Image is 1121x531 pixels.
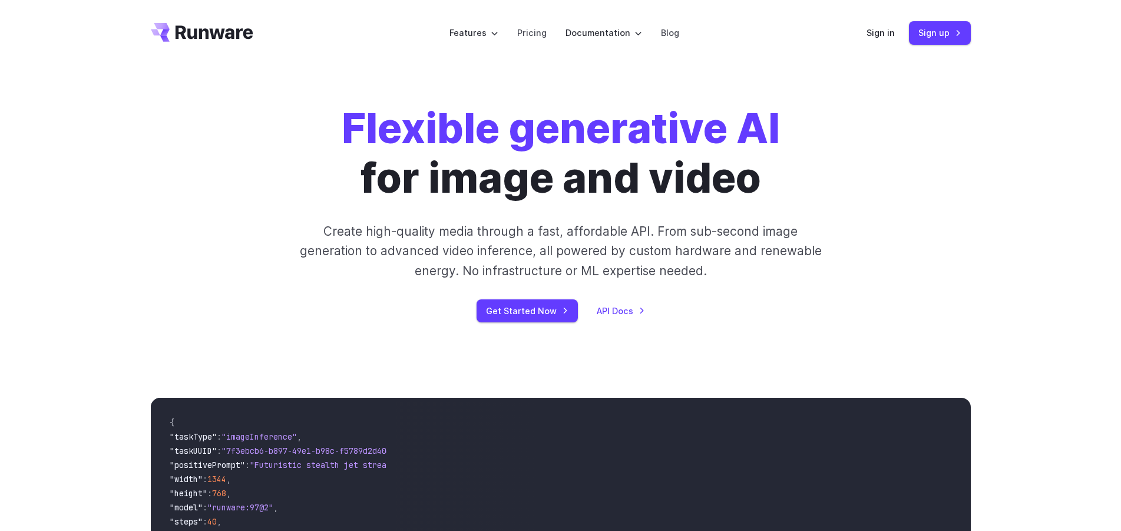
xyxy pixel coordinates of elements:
a: Sign in [867,26,895,39]
span: 40 [207,516,217,527]
span: "height" [170,488,207,499]
span: "width" [170,474,203,484]
span: "Futuristic stealth jet streaking through a neon-lit cityscape with glowing purple exhaust" [250,460,679,470]
span: "taskUUID" [170,446,217,456]
span: "runware:97@2" [207,502,273,513]
a: Sign up [909,21,971,44]
a: Blog [661,26,679,39]
span: "model" [170,502,203,513]
label: Features [449,26,498,39]
span: 1344 [207,474,226,484]
p: Create high-quality media through a fast, affordable API. From sub-second image generation to adv... [298,222,823,281]
strong: Flexible generative AI [342,103,780,153]
span: "imageInference" [221,431,297,442]
a: Go to / [151,23,253,42]
span: : [207,488,212,499]
span: 768 [212,488,226,499]
span: : [203,474,207,484]
span: : [245,460,250,470]
h1: for image and video [342,104,780,203]
span: : [203,502,207,513]
a: API Docs [597,304,645,318]
span: "7f3ebcb6-b897-49e1-b98c-f5789d2d40d7" [221,446,401,456]
span: { [170,417,174,428]
span: "steps" [170,516,203,527]
span: : [217,446,221,456]
span: "taskType" [170,431,217,442]
label: Documentation [566,26,642,39]
span: , [217,516,221,527]
span: "positivePrompt" [170,460,245,470]
a: Get Started Now [477,299,578,322]
a: Pricing [517,26,547,39]
span: , [273,502,278,513]
span: , [297,431,302,442]
span: , [226,488,231,499]
span: : [203,516,207,527]
span: : [217,431,221,442]
span: , [226,474,231,484]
